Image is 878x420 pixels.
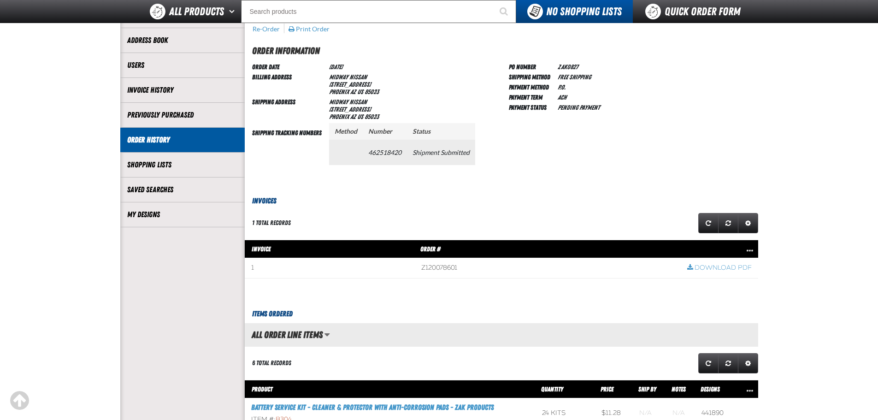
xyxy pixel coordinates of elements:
[329,81,371,88] span: [STREET_ADDRESS]
[245,195,758,207] h3: Invoices
[546,5,622,18] span: No Shopping Lists
[681,240,758,258] th: Row actions
[365,88,379,95] bdo: 85023
[350,88,356,95] span: AZ
[127,184,238,195] a: Saved Searches
[329,88,349,95] span: PHOENIX
[541,385,563,393] span: Quantity
[558,63,578,71] span: ZAK0827
[251,403,494,412] a: Battery Service Kit - Cleaner & Protector with Anti-Corrosion Pads - ZAK Products
[638,385,656,393] span: Ship By
[601,385,613,393] span: Price
[127,135,238,145] a: Order History
[252,121,325,181] td: Shipping Tracking Numbers
[245,330,323,340] h2: All Order Line Items
[288,25,330,33] button: Print Order
[127,85,238,95] a: Invoice History
[127,209,238,220] a: My Designs
[357,113,363,120] span: US
[329,73,367,81] span: Midway Nissan
[252,385,272,393] span: Product
[735,380,758,398] th: Row actions
[558,73,591,81] span: Free Shipping
[509,102,554,112] td: Payment Status
[252,25,280,33] button: Re-Order
[329,106,371,113] span: [STREET_ADDRESS]
[169,3,224,20] span: All Products
[698,353,719,373] a: Refresh grid action
[127,110,238,120] a: Previously Purchased
[738,213,758,233] a: Expand or Collapse Grid Settings
[329,123,363,140] th: Method
[718,353,738,373] a: Reset grid action
[415,258,680,278] td: Z120078601
[738,353,758,373] a: Expand or Collapse Grid Settings
[245,308,758,319] h3: Items Ordered
[420,245,441,253] span: Order #
[252,44,758,58] h2: Order Information
[252,359,291,367] div: 6 total records
[329,98,367,106] span: Midway Nissan
[558,83,566,91] span: P.O.
[672,385,686,393] span: Notes
[363,140,407,165] td: 462518420
[407,140,475,165] td: Shipment Submitted
[558,94,566,101] span: ACH
[252,245,271,253] span: Invoice
[252,96,325,121] td: Shipping Address
[252,61,325,71] td: Order Date
[324,327,330,343] button: Manage grid views. Current view is All Order Line Items
[365,113,379,120] bdo: 85023
[127,60,238,71] a: Users
[357,88,363,95] span: US
[509,92,554,102] td: Payment Term
[407,123,475,140] th: Status
[509,61,554,71] td: PO Number
[687,264,752,272] a: Download PDF row action
[245,258,415,278] td: 1
[558,104,600,111] span: Pending payment
[363,123,407,140] th: Number
[329,63,342,71] span: [DATE]
[718,213,738,233] a: Reset grid action
[509,82,554,92] td: Payment Method
[701,385,720,393] span: Designs
[9,390,29,411] div: Scroll to the top
[127,160,238,170] a: Shopping Lists
[127,35,238,46] a: Address Book
[509,71,554,82] td: Shipping Method
[252,219,291,227] div: 1 total records
[329,113,349,120] span: PHOENIX
[698,213,719,233] a: Refresh grid action
[252,71,325,96] td: Billing Address
[350,113,356,120] span: AZ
